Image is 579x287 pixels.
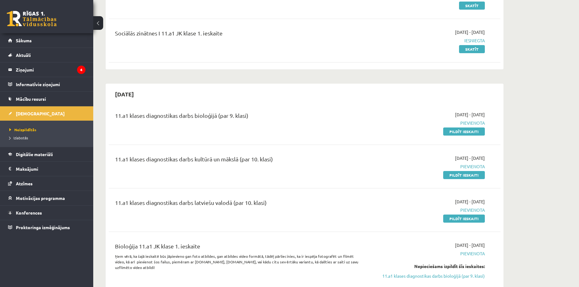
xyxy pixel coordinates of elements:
[9,135,28,140] span: Izlabotās
[8,62,85,77] a: Ziņojumi4
[8,162,85,176] a: Maksājumi
[443,215,485,223] a: Pildīt ieskaiti
[16,225,70,230] span: Proktoringa izmēģinājums
[455,29,485,35] span: [DATE] - [DATE]
[368,250,485,257] span: Pievienota
[16,162,85,176] legend: Maksājumi
[16,151,53,157] span: Digitālie materiāli
[8,92,85,106] a: Mācību resursi
[16,96,46,102] span: Mācību resursi
[16,52,31,58] span: Aktuāli
[16,181,33,186] span: Atzīmes
[443,127,485,136] a: Pildīt ieskaiti
[368,207,485,213] span: Pievienota
[16,77,85,91] legend: Informatīvie ziņojumi
[455,155,485,161] span: [DATE] - [DATE]
[7,11,57,26] a: Rīgas 1. Tālmācības vidusskola
[16,210,42,215] span: Konferences
[115,242,358,253] div: Bioloģija 11.a1 JK klase 1. ieskaite
[115,198,358,210] div: 11.a1 klases diagnostikas darbs latviešu valodā (par 10. klasi)
[368,120,485,126] span: Pievienota
[368,273,485,279] a: 11.a1 klases diagnostikas darbs bioloģijā (par 9. klasi)
[8,48,85,62] a: Aktuāli
[368,163,485,170] span: Pievienota
[115,253,358,270] p: Ņem vērā, ka šajā ieskaitē būs jāpievieno gan foto atbildes, gan atbildes video formātā, tādēļ pā...
[8,176,85,191] a: Atzīmes
[115,111,358,123] div: 11.a1 klases diagnostikas darbs bioloģijā (par 9. klasi)
[8,106,85,121] a: [DEMOGRAPHIC_DATA]
[455,111,485,118] span: [DATE] - [DATE]
[443,171,485,179] a: Pildīt ieskaiti
[16,195,65,201] span: Motivācijas programma
[77,66,85,74] i: 4
[115,29,358,40] div: Sociālās zinātnes I 11.a1 JK klase 1. ieskaite
[459,45,485,53] a: Skatīt
[455,198,485,205] span: [DATE] - [DATE]
[115,155,358,166] div: 11.a1 klases diagnostikas darbs kultūrā un mākslā (par 10. klasi)
[9,135,87,141] a: Izlabotās
[8,220,85,234] a: Proktoringa izmēģinājums
[8,206,85,220] a: Konferences
[368,37,485,44] span: Iesniegta
[459,2,485,10] a: Skatīt
[8,77,85,91] a: Informatīvie ziņojumi
[8,33,85,48] a: Sākums
[455,242,485,248] span: [DATE] - [DATE]
[9,127,87,132] a: Neizpildītās
[16,111,65,116] span: [DEMOGRAPHIC_DATA]
[8,147,85,161] a: Digitālie materiāli
[109,87,140,101] h2: [DATE]
[16,62,85,77] legend: Ziņojumi
[368,263,485,270] div: Nepieciešams izpildīt šīs ieskaites:
[8,191,85,205] a: Motivācijas programma
[9,127,36,132] span: Neizpildītās
[16,38,32,43] span: Sākums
